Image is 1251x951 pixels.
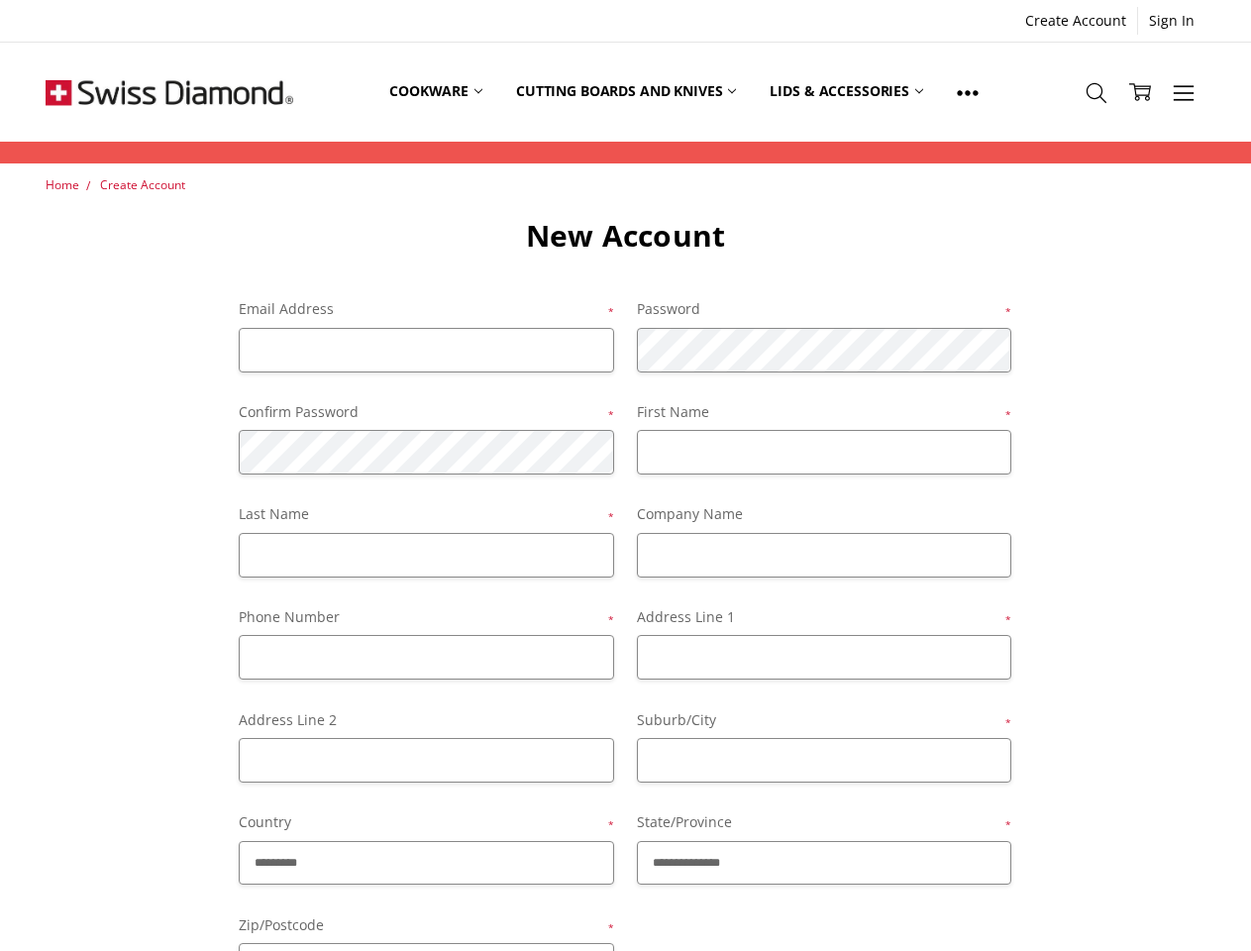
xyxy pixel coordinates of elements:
label: Address Line 2 [239,709,614,731]
h1: New Account [46,217,1204,255]
img: Free Shipping On Every Order [46,43,293,142]
a: Lids & Accessories [753,48,939,136]
label: First Name [637,401,1012,423]
label: Address Line 1 [637,606,1012,628]
label: Password [637,298,1012,320]
a: Show All [940,48,995,137]
label: Confirm Password [239,401,614,423]
label: Suburb/City [637,709,1012,731]
label: Phone Number [239,606,614,628]
a: Home [46,176,79,193]
label: Last Name [239,503,614,525]
label: Country [239,811,614,833]
label: Zip/Postcode [239,914,614,936]
label: Company Name [637,503,1012,525]
a: Cookware [372,48,499,136]
a: Create Account [1014,7,1137,35]
a: Cutting boards and knives [499,48,754,136]
a: Sign In [1138,7,1205,35]
label: State/Province [637,811,1012,833]
a: Create Account [100,176,185,193]
label: Email Address [239,298,614,320]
